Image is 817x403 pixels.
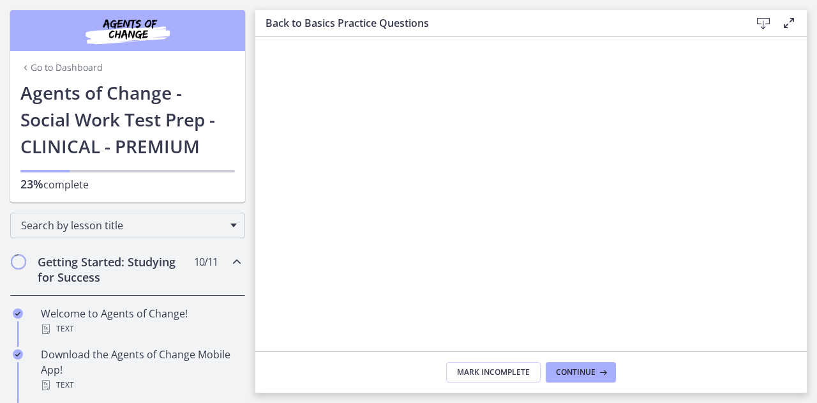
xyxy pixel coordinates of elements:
[10,213,245,238] div: Search by lesson title
[41,321,240,337] div: Text
[38,254,193,285] h2: Getting Started: Studying for Success
[13,308,23,319] i: Completed
[20,176,235,192] p: complete
[266,15,730,31] h3: Back to Basics Practice Questions
[51,15,204,46] img: Agents of Change Social Work Test Prep
[20,61,103,74] a: Go to Dashboard
[194,254,218,270] span: 10 / 11
[13,349,23,360] i: Completed
[446,362,541,383] button: Mark Incomplete
[20,176,43,192] span: 23%
[21,218,224,232] span: Search by lesson title
[457,367,530,377] span: Mark Incomplete
[41,306,240,337] div: Welcome to Agents of Change!
[41,377,240,393] div: Text
[546,362,616,383] button: Continue
[556,367,596,377] span: Continue
[20,79,235,160] h1: Agents of Change - Social Work Test Prep - CLINICAL - PREMIUM
[41,347,240,393] div: Download the Agents of Change Mobile App!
